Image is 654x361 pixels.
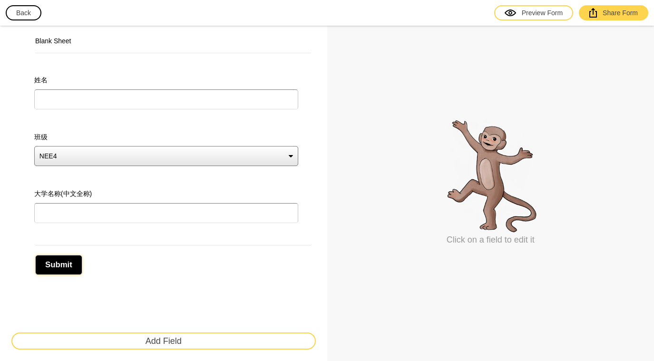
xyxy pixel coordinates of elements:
img: select-field.png [443,117,538,234]
div: Preview Form [505,8,563,18]
div: Share Form [589,8,638,18]
label: 大学名称(中文全称) [34,189,298,198]
button: Add Field [11,332,316,350]
label: 班级 [34,132,298,142]
p: Click on a field to edit it [447,234,535,245]
button: Back [6,5,41,20]
a: Share Form [579,5,648,20]
h2: Blank Sheet [35,36,311,46]
a: Preview Form [494,5,573,20]
label: 姓名 [34,75,298,85]
button: Submit [35,255,82,275]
